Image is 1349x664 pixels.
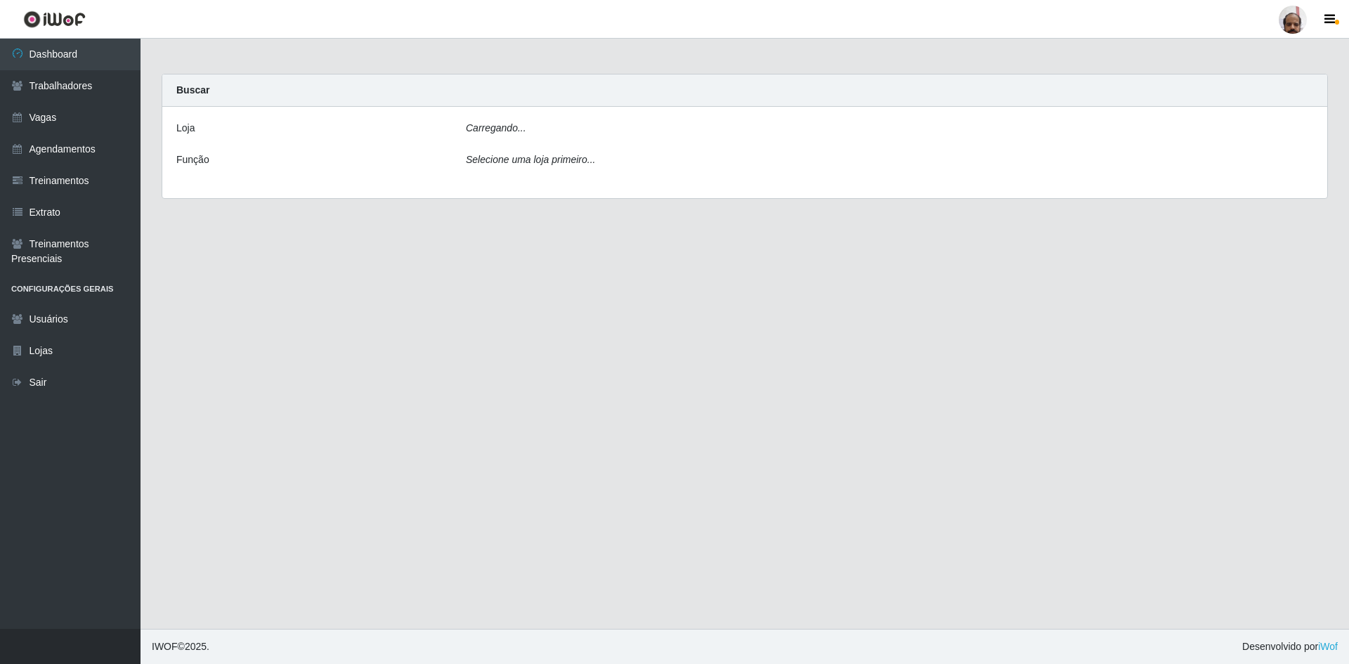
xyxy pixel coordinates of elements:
[1242,639,1338,654] span: Desenvolvido por
[466,154,595,165] i: Selecione uma loja primeiro...
[23,11,86,28] img: CoreUI Logo
[176,84,209,96] strong: Buscar
[466,122,526,134] i: Carregando...
[176,152,209,167] label: Função
[152,639,209,654] span: © 2025 .
[176,121,195,136] label: Loja
[152,641,178,652] span: IWOF
[1318,641,1338,652] a: iWof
